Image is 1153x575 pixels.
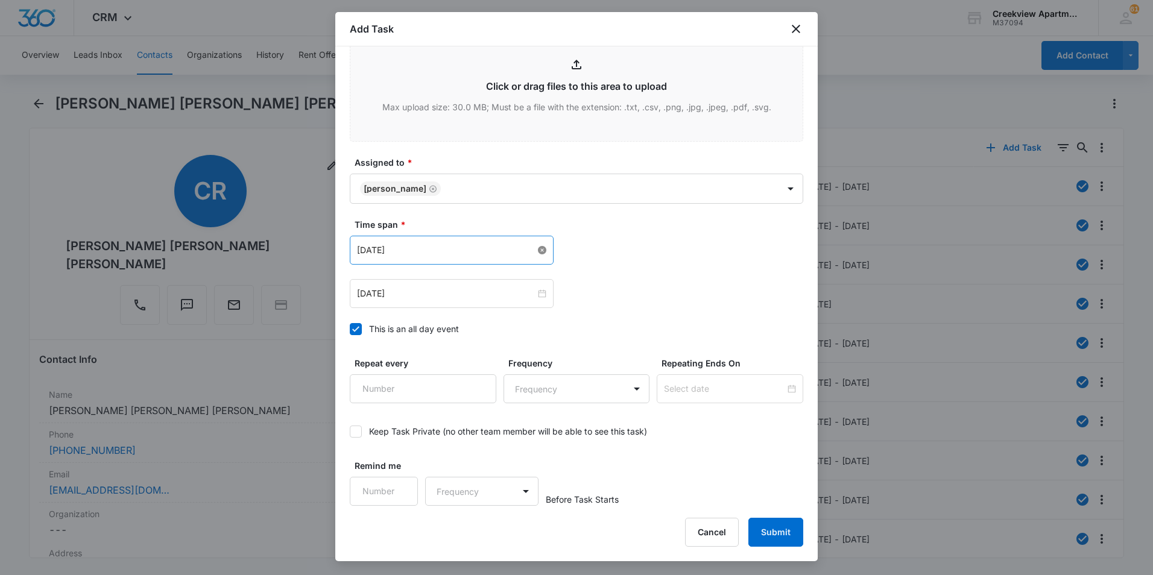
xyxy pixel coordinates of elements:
label: Time span [355,218,808,231]
button: close [789,22,803,36]
h1: Add Task [350,22,394,36]
input: Number [350,477,418,506]
input: Number [350,374,496,403]
div: Remove Javier Garcia [426,184,437,193]
label: Assigned to [355,156,808,169]
label: Remind me [355,459,423,472]
label: Frequency [508,357,655,369]
div: Keep Task Private (no other team member will be able to see this task) [369,425,647,438]
span: Before Task Starts [546,493,619,506]
input: Jan 31, 2023 [357,244,535,257]
div: This is an all day event [369,322,459,335]
label: Repeating Ends On [662,357,808,369]
label: Repeat every [355,357,501,369]
button: Cancel [685,518,739,547]
span: close-circle [538,246,546,254]
input: Jan 31, 2023 [357,287,535,300]
button: Submit [748,518,803,547]
input: Select date [664,382,785,395]
div: [PERSON_NAME] [364,184,426,193]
